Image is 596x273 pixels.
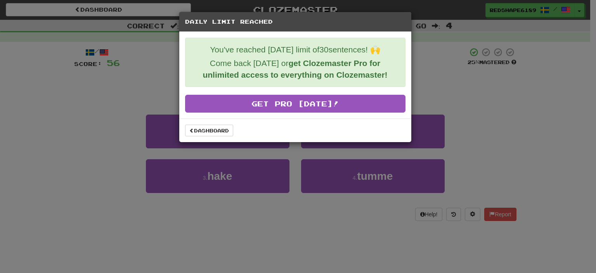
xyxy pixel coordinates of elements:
[185,18,405,26] h5: Daily Limit Reached
[203,59,387,79] strong: get Clozemaster Pro for unlimited access to everything on Clozemaster!
[185,95,405,113] a: Get Pro [DATE]!
[191,44,399,56] p: You've reached [DATE] limit of 30 sentences! 🙌
[185,125,233,136] a: Dashboard
[191,57,399,81] p: Come back [DATE] or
